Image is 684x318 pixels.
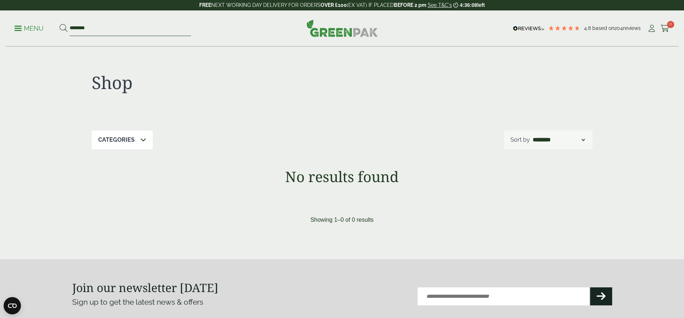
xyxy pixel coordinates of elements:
p: Showing 1–0 of 0 results [310,216,374,224]
h1: No results found [72,168,612,185]
i: Cart [661,25,670,32]
img: REVIEWS.io [513,26,544,31]
p: Sign up to get the latest news & offers [72,296,315,308]
strong: FREE [199,2,211,8]
strong: OVER £100 [321,2,347,8]
p: Categories [98,136,135,144]
p: Sort by [510,136,530,144]
span: 0 [667,21,674,28]
span: 4:36:08 [460,2,477,8]
p: Menu [14,24,44,33]
strong: BEFORE 2 pm [394,2,426,8]
a: 0 [661,23,670,34]
select: Shop order [531,136,586,144]
a: Menu [14,24,44,31]
h1: Shop [92,72,342,93]
span: 4.8 [584,25,592,31]
span: left [477,2,485,8]
i: My Account [647,25,656,32]
span: reviews [623,25,641,31]
span: Based on [592,25,614,31]
a: See T&C's [428,2,452,8]
img: GreenPak Supplies [306,19,378,37]
button: Open CMP widget [4,297,21,314]
div: 4.79 Stars [548,25,580,31]
strong: Join our newsletter [DATE] [72,280,218,295]
span: 204 [614,25,623,31]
